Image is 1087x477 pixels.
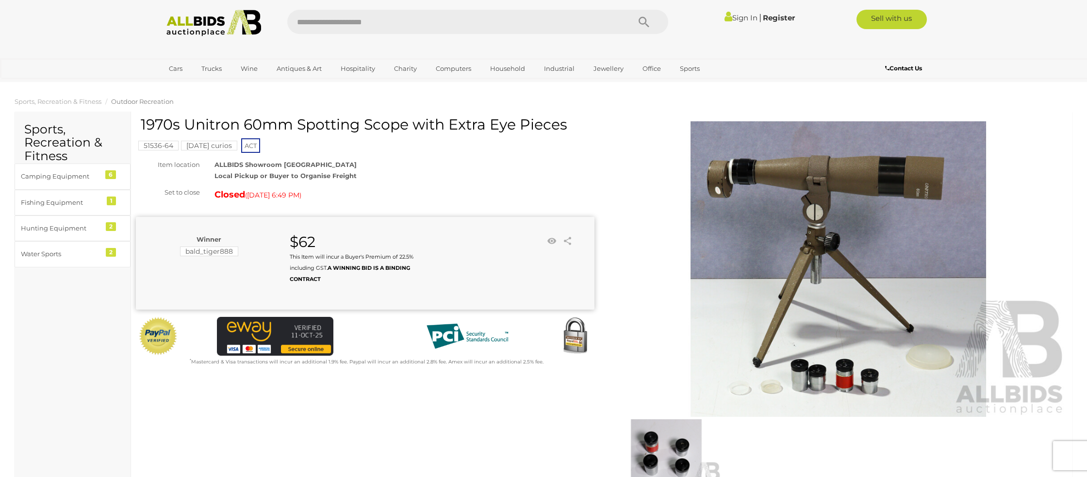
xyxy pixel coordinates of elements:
strong: Local Pickup or Buyer to Organise Freight [214,172,357,180]
div: 1 [107,197,116,205]
a: Industrial [538,61,581,77]
img: 1970s Unitron 60mm Spotting Scope with Extra Eye Pieces [609,121,1068,417]
img: Official PayPal Seal [138,317,178,356]
a: Cars [163,61,189,77]
span: | [759,12,761,23]
li: Watch this item [544,234,559,248]
h1: 1970s Unitron 60mm Spotting Scope with Extra Eye Pieces [141,116,592,132]
div: Hunting Equipment [21,223,101,234]
b: Winner [197,235,221,243]
button: Search [620,10,668,34]
div: 2 [106,222,116,231]
b: Contact Us [885,65,922,72]
img: Allbids.com.au [161,10,266,36]
a: Wine [234,61,264,77]
a: Household [484,61,531,77]
span: ( ) [245,191,301,199]
div: Water Sports [21,248,101,260]
div: 2 [106,248,116,257]
a: [GEOGRAPHIC_DATA] [163,77,244,93]
a: Contact Us [885,63,924,74]
a: Jewellery [587,61,630,77]
img: PCI DSS compliant [419,317,516,356]
a: Sports, Recreation & Fitness [15,98,101,105]
mark: [DATE] curios [181,141,237,150]
a: Hospitality [334,61,381,77]
strong: ALLBIDS Showroom [GEOGRAPHIC_DATA] [214,161,357,168]
a: Fishing Equipment 1 [15,190,131,215]
strong: Closed [214,189,245,200]
b: A WINNING BID IS A BINDING CONTRACT [290,264,410,282]
a: Antiques & Art [270,61,328,77]
img: Secured by Rapid SSL [556,317,594,356]
small: Mastercard & Visa transactions will incur an additional 1.9% fee. Paypal will incur an additional... [190,359,543,365]
div: Item location [129,159,207,170]
div: Set to close [129,187,207,198]
strong: $62 [290,233,315,251]
a: Trucks [195,61,228,77]
a: Charity [388,61,423,77]
a: Sell with us [856,10,927,29]
small: This Item will incur a Buyer's Premium of 22.5% including GST. [290,253,413,283]
a: Camping Equipment 6 [15,164,131,189]
a: 51536-64 [138,142,179,149]
a: Water Sports 2 [15,241,131,267]
a: Office [636,61,667,77]
a: Outdoor Recreation [111,98,174,105]
div: Fishing Equipment [21,197,101,208]
div: 6 [105,170,116,179]
mark: bald_tiger888 [180,247,238,256]
a: Sports [674,61,706,77]
span: [DATE] 6:49 PM [247,191,299,199]
a: Hunting Equipment 2 [15,215,131,241]
mark: 51536-64 [138,141,179,150]
div: Camping Equipment [21,171,101,182]
img: eWAY Payment Gateway [217,317,333,356]
h2: Sports, Recreation & Fitness [24,123,121,163]
a: [DATE] curios [181,142,237,149]
a: Register [763,13,795,22]
span: ACT [241,138,260,153]
a: Sign In [725,13,758,22]
a: Computers [429,61,478,77]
